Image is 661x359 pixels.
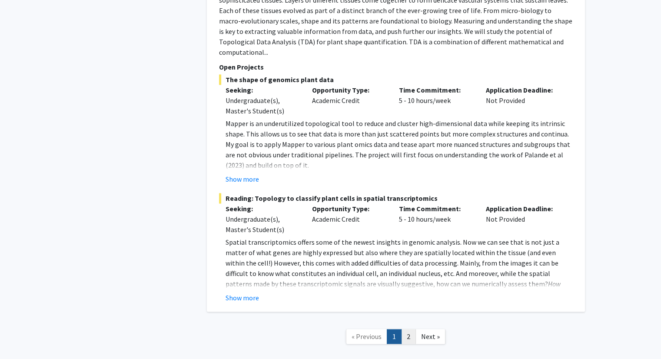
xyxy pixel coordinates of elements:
[387,329,402,344] a: 1
[226,85,299,95] p: Seeking:
[219,193,573,203] span: Reading: Topology to classify plant cells in spatial transcriptomics
[399,203,473,214] p: Time Commitment:
[415,329,445,344] a: Next
[392,203,479,235] div: 5 - 10 hours/week
[479,203,566,235] div: Not Provided
[226,293,259,303] button: Show more
[7,320,37,352] iframe: Chat
[219,74,573,85] span: The shape of genomics plant data
[352,332,382,341] span: « Previous
[226,279,561,299] em: How patterny is a pattern?
[486,203,560,214] p: Application Deadline:
[312,85,386,95] p: Opportunity Type:
[346,329,387,344] a: Previous Page
[399,85,473,95] p: Time Commitment:
[226,237,573,299] p: Spatial transcriptomics offers some of the newest insights in genomic analysis. Now we can see th...
[479,85,566,116] div: Not Provided
[226,118,573,170] p: Mapper is an underutilized topological tool to reduce and cluster high-dimensional data while kee...
[421,332,440,341] span: Next »
[226,203,299,214] p: Seeking:
[226,214,299,235] div: Undergraduate(s), Master's Student(s)
[226,95,299,116] div: Undergraduate(s), Master's Student(s)
[306,85,392,116] div: Academic Credit
[306,203,392,235] div: Academic Credit
[207,320,585,356] nav: Page navigation
[226,174,259,184] button: Show more
[219,62,573,72] p: Open Projects
[486,85,560,95] p: Application Deadline:
[392,85,479,116] div: 5 - 10 hours/week
[401,329,416,344] a: 2
[312,203,386,214] p: Opportunity Type:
